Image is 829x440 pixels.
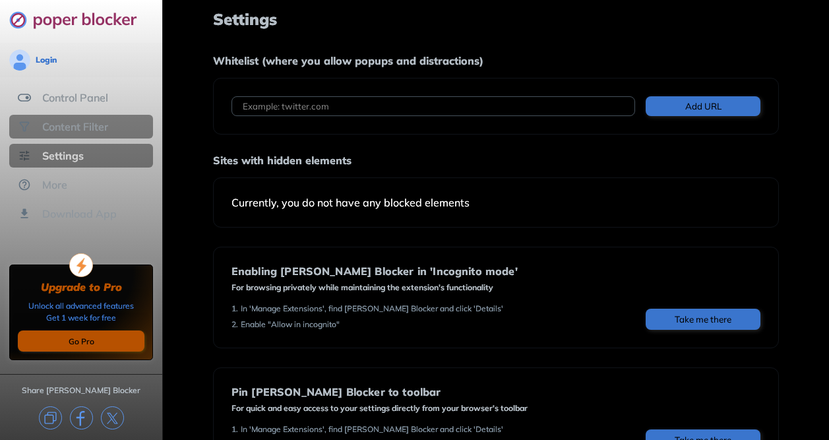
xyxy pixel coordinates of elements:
img: upgrade-to-pro.svg [69,253,93,277]
img: social.svg [18,120,31,133]
img: avatar.svg [9,49,30,71]
img: download-app.svg [18,207,31,220]
div: Settings [42,149,84,162]
img: settings-selected.svg [18,149,31,162]
div: Login [36,55,57,65]
div: Upgrade to Pro [41,281,122,294]
div: Unlock all advanced features [28,300,134,312]
div: Share [PERSON_NAME] Blocker [22,385,140,396]
img: facebook.svg [70,406,93,429]
button: Add URL [646,96,760,116]
div: Download App [42,207,117,220]
div: Currently, you do not have any blocked elements [231,196,761,209]
div: Enabling [PERSON_NAME] Blocker in 'Incognito mode' [231,265,518,277]
div: Pin [PERSON_NAME] Blocker to toolbar [231,386,528,398]
div: Enable "Allow in incognito" [241,319,340,330]
div: Control Panel [42,91,108,104]
div: For quick and easy access to your settings directly from your browser's toolbar [231,403,528,414]
input: Example: twitter.com [231,96,636,116]
button: Take me there [646,309,760,330]
div: 1 . [231,303,238,314]
div: In 'Manage Extensions', find [PERSON_NAME] Blocker and click 'Details' [241,424,503,435]
img: copy.svg [39,406,62,429]
img: logo-webpage.svg [9,11,151,29]
img: x.svg [101,406,124,429]
div: Whitelist (where you allow popups and distractions) [213,54,780,67]
button: Go Pro [18,330,144,352]
div: 2 . [231,319,238,330]
div: 1 . [231,424,238,435]
div: For browsing privately while maintaining the extension's functionality [231,282,518,293]
div: In 'Manage Extensions', find [PERSON_NAME] Blocker and click 'Details' [241,303,503,314]
div: More [42,178,67,191]
div: Sites with hidden elements [213,154,780,167]
h1: Settings [213,11,780,28]
div: Get 1 week for free [46,312,116,324]
img: about.svg [18,178,31,191]
img: features.svg [18,91,31,104]
div: Content Filter [42,120,108,133]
